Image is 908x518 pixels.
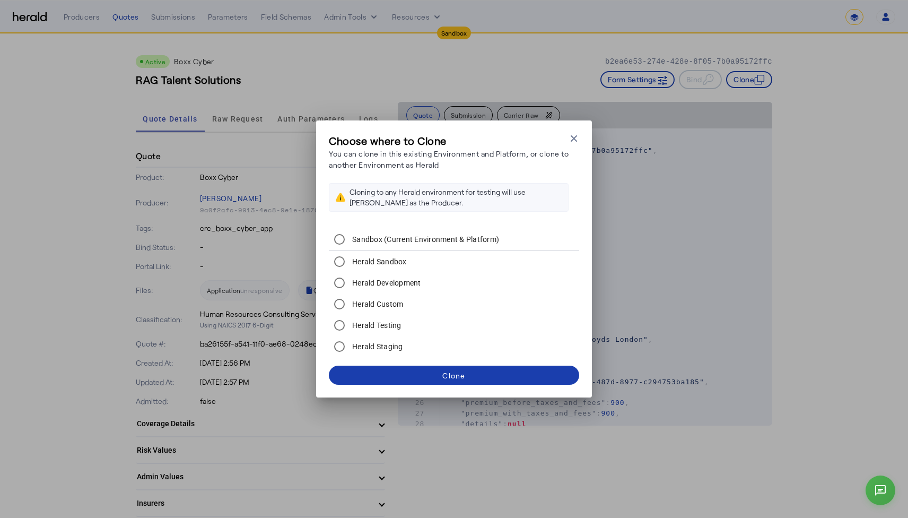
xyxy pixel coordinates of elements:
h3: Choose where to Clone [329,133,569,148]
label: Herald Custom [350,299,403,309]
button: Clone [329,366,579,385]
label: Herald Sandbox [350,256,407,267]
label: Herald Staging [350,341,403,352]
label: Herald Development [350,278,421,288]
label: Herald Testing [350,320,401,331]
div: Clone [442,370,465,381]
label: Sandbox (Current Environment & Platform) [350,234,499,245]
div: Cloning to any Herald environment for testing will use [PERSON_NAME] as the Producer. [350,187,562,208]
p: You can clone in this existing Environment and Platform, or clone to another Environment as Herald [329,148,569,170]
